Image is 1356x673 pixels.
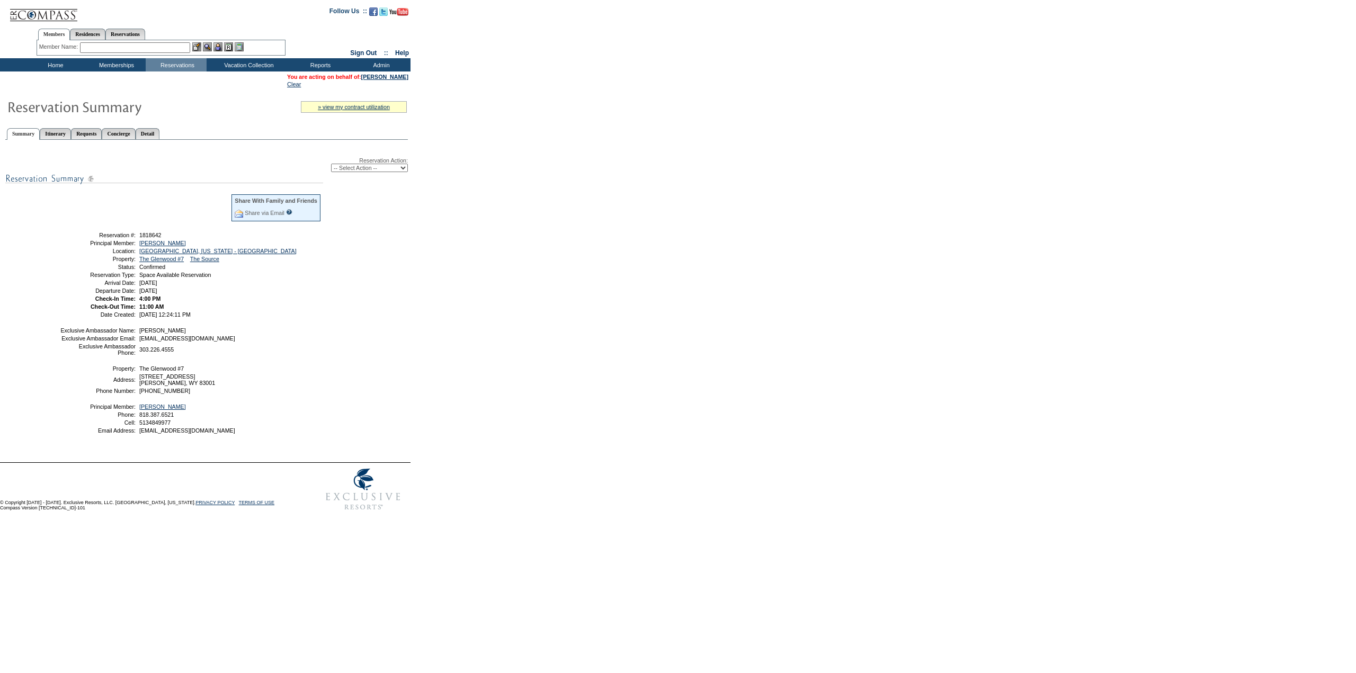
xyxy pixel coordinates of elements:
img: Become our fan on Facebook [369,7,378,16]
span: [DATE] [139,280,157,286]
td: Principal Member: [60,240,136,246]
td: Exclusive Ambassador Phone: [60,343,136,356]
span: [DATE] [139,288,157,294]
img: b_edit.gif [192,42,201,51]
a: Help [395,49,409,57]
strong: Check-In Time: [95,295,136,302]
a: Residences [70,29,105,40]
td: Admin [350,58,411,71]
td: Exclusive Ambassador Name: [60,327,136,334]
img: Reservations [224,42,233,51]
td: Property: [60,365,136,372]
span: [PHONE_NUMBER] [139,388,190,394]
a: The Source [190,256,219,262]
a: Reservations [105,29,145,40]
a: Share via Email [245,210,284,216]
td: Status: [60,264,136,270]
span: [PERSON_NAME] [139,327,186,334]
td: Date Created: [60,311,136,318]
span: You are acting on behalf of: [287,74,408,80]
a: Subscribe to our YouTube Channel [389,11,408,17]
span: The Glenwood #7 [139,365,184,372]
a: Requests [71,128,102,139]
img: Reservaton Summary [7,96,219,117]
td: Home [24,58,85,71]
a: Follow us on Twitter [379,11,388,17]
td: Exclusive Ambassador Email: [60,335,136,342]
span: [STREET_ADDRESS] [PERSON_NAME], WY 83001 [139,373,215,386]
img: Follow us on Twitter [379,7,388,16]
a: [PERSON_NAME] [139,240,186,246]
td: Memberships [85,58,146,71]
td: Property: [60,256,136,262]
div: Share With Family and Friends [235,198,317,204]
img: b_calculator.gif [235,42,244,51]
td: Location: [60,248,136,254]
a: Sign Out [350,49,377,57]
td: Reservation Type: [60,272,136,278]
span: 11:00 AM [139,303,164,310]
td: Phone Number: [60,388,136,394]
span: 4:00 PM [139,295,160,302]
img: Exclusive Resorts [316,463,411,516]
span: [EMAIL_ADDRESS][DOMAIN_NAME] [139,335,235,342]
td: Principal Member: [60,403,136,410]
span: [DATE] 12:24:11 PM [139,311,191,318]
span: 1818642 [139,232,162,238]
span: 5134849977 [139,419,171,426]
span: Confirmed [139,264,165,270]
a: Members [38,29,70,40]
td: Cell: [60,419,136,426]
td: Departure Date: [60,288,136,294]
td: Vacation Collection [207,58,289,71]
a: TERMS OF USE [239,500,275,505]
td: Phone: [60,411,136,418]
a: [PERSON_NAME] [139,403,186,410]
input: What is this? [286,209,292,215]
a: [PERSON_NAME] [361,74,408,80]
a: » view my contract utilization [318,104,390,110]
td: Follow Us :: [329,6,367,19]
div: Reservation Action: [5,157,408,172]
span: 818.387.6521 [139,411,174,418]
strong: Check-Out Time: [91,303,136,310]
img: Subscribe to our YouTube Channel [389,8,408,16]
a: Clear [287,81,301,87]
a: [GEOGRAPHIC_DATA], [US_STATE] - [GEOGRAPHIC_DATA] [139,248,297,254]
a: PRIVACY POLICY [195,500,235,505]
a: The Glenwood #7 [139,256,184,262]
a: Concierge [102,128,135,139]
span: Space Available Reservation [139,272,211,278]
td: Reservations [146,58,207,71]
td: Reservation #: [60,232,136,238]
span: 303.226.4555 [139,346,174,353]
span: [EMAIL_ADDRESS][DOMAIN_NAME] [139,427,235,434]
div: Member Name: [39,42,80,51]
img: Impersonate [213,42,222,51]
img: View [203,42,212,51]
td: Email Address: [60,427,136,434]
td: Address: [60,373,136,386]
a: Become our fan on Facebook [369,11,378,17]
a: Itinerary [40,128,71,139]
td: Arrival Date: [60,280,136,286]
a: Detail [136,128,160,139]
a: Summary [7,128,40,140]
img: subTtlResSummary.gif [5,172,323,185]
td: Reports [289,58,350,71]
span: :: [384,49,388,57]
